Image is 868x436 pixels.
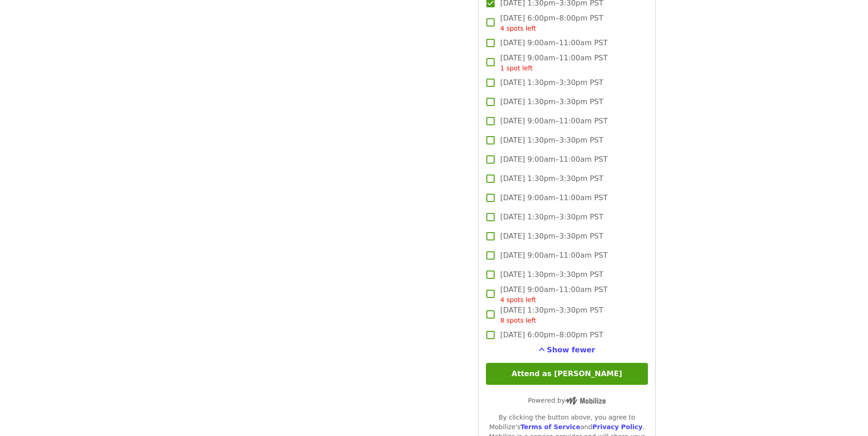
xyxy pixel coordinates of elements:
span: [DATE] 1:30pm–3:30pm PST [500,231,603,242]
span: 8 spots left [500,317,536,324]
span: [DATE] 1:30pm–3:30pm PST [500,269,603,280]
span: [DATE] 9:00am–11:00am PST [500,284,608,305]
span: [DATE] 9:00am–11:00am PST [500,192,608,203]
span: [DATE] 1:30pm–3:30pm PST [500,77,603,88]
span: [DATE] 9:00am–11:00am PST [500,250,608,261]
span: [DATE] 9:00am–11:00am PST [500,37,608,48]
span: [DATE] 1:30pm–3:30pm PST [500,305,603,325]
a: Terms of Service [520,423,580,431]
button: See more timeslots [539,345,595,356]
span: 4 spots left [500,296,536,303]
span: Show fewer [547,346,595,354]
span: 1 spot left [500,64,533,72]
span: [DATE] 1:30pm–3:30pm PST [500,212,603,223]
span: 4 spots left [500,25,536,32]
a: Privacy Policy [592,423,642,431]
span: [DATE] 9:00am–11:00am PST [500,154,608,165]
span: [DATE] 6:00pm–8:00pm PST [500,13,603,33]
span: [DATE] 1:30pm–3:30pm PST [500,173,603,184]
span: [DATE] 1:30pm–3:30pm PST [500,135,603,146]
span: [DATE] 6:00pm–8:00pm PST [500,330,603,340]
span: [DATE] 1:30pm–3:30pm PST [500,96,603,107]
span: Powered by [528,397,606,404]
span: [DATE] 9:00am–11:00am PST [500,53,608,73]
img: Powered by Mobilize [565,397,606,405]
button: Attend as [PERSON_NAME] [486,363,647,385]
span: [DATE] 9:00am–11:00am PST [500,116,608,127]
